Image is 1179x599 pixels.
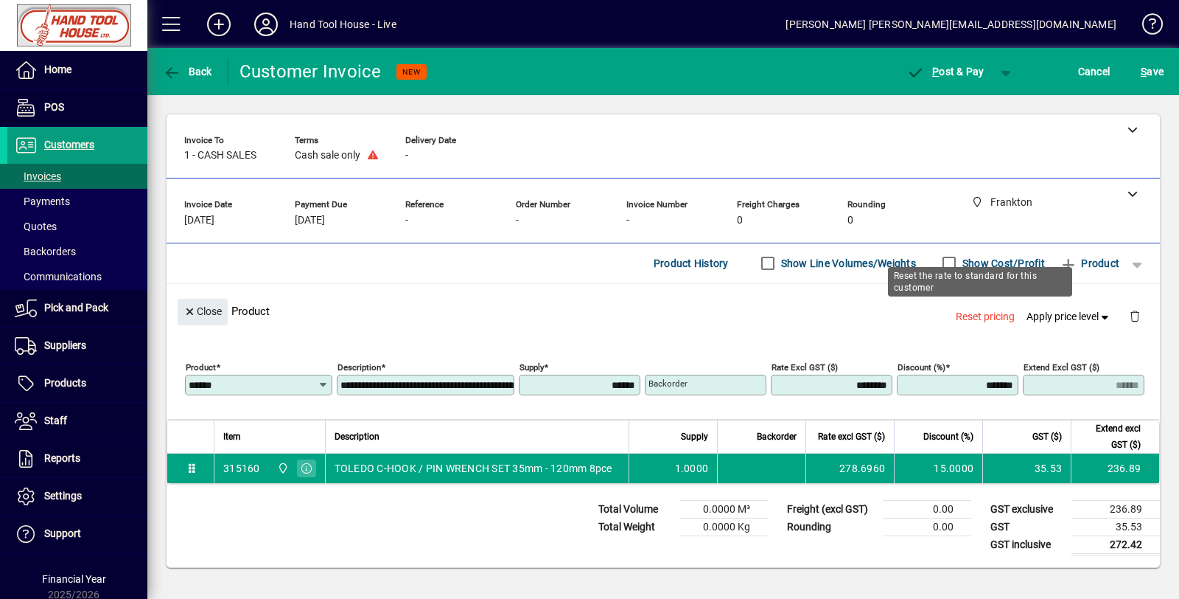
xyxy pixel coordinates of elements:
span: Description [335,429,379,445]
a: Products [7,365,147,402]
td: 236.89 [1071,454,1159,483]
span: Frankton [273,460,290,477]
span: Customers [44,139,94,150]
mat-label: Rate excl GST ($) [772,361,838,372]
td: 272.42 [1071,536,1160,554]
button: Profile [242,11,290,38]
a: Suppliers [7,328,147,364]
span: [DATE] [184,215,214,226]
button: Apply price level [1021,303,1118,330]
span: S [1141,66,1147,77]
div: Reset the rate to standard for this customer [888,267,1072,297]
span: 0 [847,215,853,226]
span: Extend excl GST ($) [1080,420,1141,453]
td: Freight (excl GST) [780,500,883,518]
label: Show Cost/Profit [959,256,1045,271]
td: 35.53 [982,454,1071,483]
span: Communications [15,271,102,283]
button: Cancel [1074,58,1114,85]
span: - [626,215,629,226]
span: Apply price level [1026,309,1112,325]
span: ave [1141,60,1164,83]
button: Save [1137,58,1167,85]
td: 0.0000 Kg [679,518,768,536]
span: P [932,66,939,77]
span: Cash sale only [295,150,360,162]
mat-label: Extend excl GST ($) [1024,361,1099,372]
td: 35.53 [1071,518,1160,536]
div: Customer Invoice [239,60,382,83]
span: Payments [15,195,70,207]
td: 0.0000 M³ [679,500,768,518]
span: TOLEDO C-HOOK / PIN WRENCH SET 35mm - 120mm 8pce [335,461,612,476]
span: Financial Year [42,573,106,585]
span: Product History [654,252,729,275]
span: Backorders [15,246,76,257]
span: Pick and Pack [44,302,108,314]
button: Product [1052,250,1127,277]
span: Suppliers [44,339,86,351]
mat-label: Description [337,361,381,372]
span: Reports [44,452,80,464]
a: Home [7,52,147,89]
span: 0 [737,215,743,226]
a: Pick and Pack [7,290,147,327]
span: Rate excl GST ($) [818,429,885,445]
td: 236.89 [1071,500,1160,518]
span: Home [44,63,71,75]
span: - [405,150,408,162]
td: 0.00 [883,500,971,518]
span: Product [1060,252,1119,275]
span: NEW [402,67,421,77]
a: Staff [7,403,147,440]
app-page-header-button: Back [147,58,228,85]
mat-label: Backorder [648,378,688,389]
span: Backorder [757,429,797,445]
button: Delete [1117,299,1152,334]
button: Back [159,58,216,85]
label: Show Line Volumes/Weights [778,256,916,271]
span: Back [163,66,212,77]
a: Reports [7,440,147,477]
div: [PERSON_NAME] [PERSON_NAME][EMAIL_ADDRESS][DOMAIN_NAME] [786,13,1116,36]
a: Invoices [7,164,147,189]
button: Product History [648,250,735,277]
button: Reset pricing [950,303,1021,330]
span: POS [44,101,64,113]
span: ost & Pay [907,66,984,77]
a: Communications [7,264,147,289]
span: Quotes [15,221,57,232]
span: [DATE] [295,215,325,226]
a: Support [7,516,147,553]
app-page-header-button: Close [174,305,231,318]
button: Add [195,11,242,38]
td: GST inclusive [983,536,1071,554]
span: Supply [681,429,708,445]
span: Reset pricing [956,309,1015,325]
span: Products [44,377,86,389]
span: - [405,215,408,226]
a: POS [7,89,147,126]
mat-label: Product [186,361,216,372]
span: Discount (%) [923,429,973,445]
span: Cancel [1078,60,1110,83]
a: Backorders [7,239,147,264]
a: Settings [7,478,147,515]
span: 1 - CASH SALES [184,150,256,162]
td: 15.0000 [894,454,982,483]
button: Post & Pay [900,58,992,85]
a: Quotes [7,214,147,239]
div: 315160 [223,461,260,476]
td: Total Volume [591,500,679,518]
span: Close [183,299,222,324]
div: Hand Tool House - Live [290,13,396,36]
div: Product [167,284,1160,338]
td: GST exclusive [983,500,1071,518]
td: Total Weight [591,518,679,536]
a: Knowledge Base [1131,3,1161,51]
span: Support [44,527,81,539]
mat-label: Discount (%) [898,361,945,372]
button: Close [178,299,228,325]
div: 278.6960 [815,461,885,476]
span: - [516,215,519,226]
